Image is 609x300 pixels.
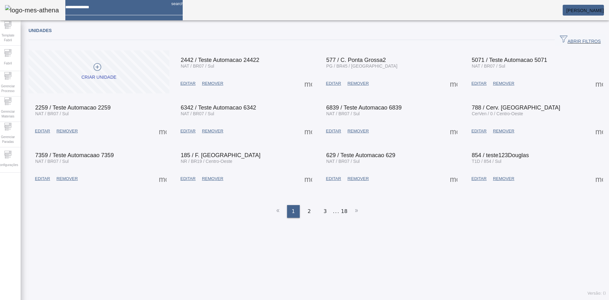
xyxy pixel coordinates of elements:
[490,173,517,184] button: REMOVER
[448,78,459,89] button: Mais
[468,173,490,184] button: EDITAR
[471,176,487,182] span: EDITAR
[323,125,344,137] button: EDITAR
[177,173,199,184] button: EDITAR
[555,34,606,46] button: ABRIR FILTROS
[323,78,344,89] button: EDITAR
[303,125,314,137] button: Mais
[347,80,369,87] span: REMOVER
[472,57,547,63] span: 5071 / Teste Automacao 5071
[35,104,111,111] span: 2259 / Teste Automacao 2259
[347,176,369,182] span: REMOVER
[56,176,78,182] span: REMOVER
[303,173,314,184] button: Mais
[2,59,14,68] span: Fabril
[472,63,505,69] span: NAT / BR07 / Sul
[344,78,372,89] button: REMOVER
[180,128,196,134] span: EDITAR
[472,104,560,111] span: 788 / Cerv. [GEOGRAPHIC_DATA]
[35,176,50,182] span: EDITAR
[323,173,344,184] button: EDITAR
[490,125,517,137] button: REMOVER
[180,176,196,182] span: EDITAR
[560,35,601,45] span: ABRIR FILTROS
[326,80,341,87] span: EDITAR
[326,104,402,111] span: 6839 / Teste Automacao 6839
[35,128,50,134] span: EDITAR
[326,128,341,134] span: EDITAR
[181,111,214,116] span: NAT / BR07 / Sul
[472,111,523,116] span: CerVen / 0 / Centro-Oeste
[324,208,327,215] span: 3
[29,28,52,33] span: Unidades
[35,159,69,164] span: NAT / BR07 / Sul
[308,208,311,215] span: 2
[29,50,169,93] button: Criar unidade
[56,128,78,134] span: REMOVER
[82,74,116,81] div: Criar unidade
[202,80,223,87] span: REMOVER
[157,125,168,137] button: Mais
[157,173,168,184] button: Mais
[587,291,606,296] span: Versão: ()
[593,125,605,137] button: Mais
[448,125,459,137] button: Mais
[181,159,232,164] span: NR / BR19 / Centro-Oeste
[333,205,339,218] li: ...
[53,125,81,137] button: REMOVER
[199,125,226,137] button: REMOVER
[303,78,314,89] button: Mais
[35,111,69,116] span: NAT / BR07 / Sul
[471,80,487,87] span: EDITAR
[199,78,226,89] button: REMOVER
[593,78,605,89] button: Mais
[35,152,114,158] span: 7359 / Teste Automacaao 7359
[326,63,397,69] span: PG / BR45 / [GEOGRAPHIC_DATA]
[490,78,517,89] button: REMOVER
[468,125,490,137] button: EDITAR
[471,128,487,134] span: EDITAR
[5,5,59,15] img: logo-mes-athena
[326,111,360,116] span: NAT / BR07 / Sul
[181,63,214,69] span: NAT / BR07 / Sul
[177,125,199,137] button: EDITAR
[53,173,81,184] button: REMOVER
[341,205,347,218] li: 18
[32,125,53,137] button: EDITAR
[181,152,260,158] span: 185 / F. [GEOGRAPHIC_DATA]
[32,173,53,184] button: EDITAR
[448,173,459,184] button: Mais
[202,176,223,182] span: REMOVER
[180,80,196,87] span: EDITAR
[344,125,372,137] button: REMOVER
[177,78,199,89] button: EDITAR
[326,57,386,63] span: 577 / C. Ponta Grossa2
[472,152,529,158] span: 854 / teste123Douglas
[326,152,396,158] span: 629 / Teste Automacao 629
[326,159,360,164] span: NAT / BR07 / Sul
[493,128,514,134] span: REMOVER
[493,80,514,87] span: REMOVER
[593,173,605,184] button: Mais
[202,128,223,134] span: REMOVER
[199,173,226,184] button: REMOVER
[181,57,259,63] span: 2442 / Teste Automacao 24422
[181,104,256,111] span: 6342 / Teste Automacao 6342
[493,176,514,182] span: REMOVER
[326,176,341,182] span: EDITAR
[468,78,490,89] button: EDITAR
[347,128,369,134] span: REMOVER
[344,173,372,184] button: REMOVER
[566,8,604,13] span: [PERSON_NAME]
[472,159,501,164] span: T1D / 854 / Sul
